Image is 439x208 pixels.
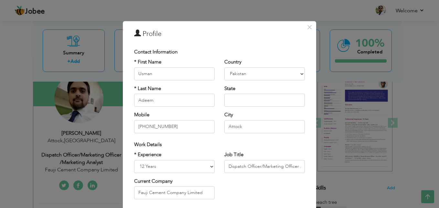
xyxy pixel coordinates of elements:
span: Work Details [134,141,162,148]
h3: Profile [134,29,305,39]
label: Job Title [224,151,243,158]
label: State [224,85,235,92]
label: Mobile [134,111,149,118]
label: Current Company [134,178,173,185]
span: Contact Information [134,49,177,55]
button: Close [304,22,315,32]
label: * Last Name [134,85,161,92]
label: * First Name [134,59,161,66]
span: × [307,21,312,33]
label: * Experience [134,151,161,158]
label: City [224,111,233,118]
label: Country [224,59,241,66]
